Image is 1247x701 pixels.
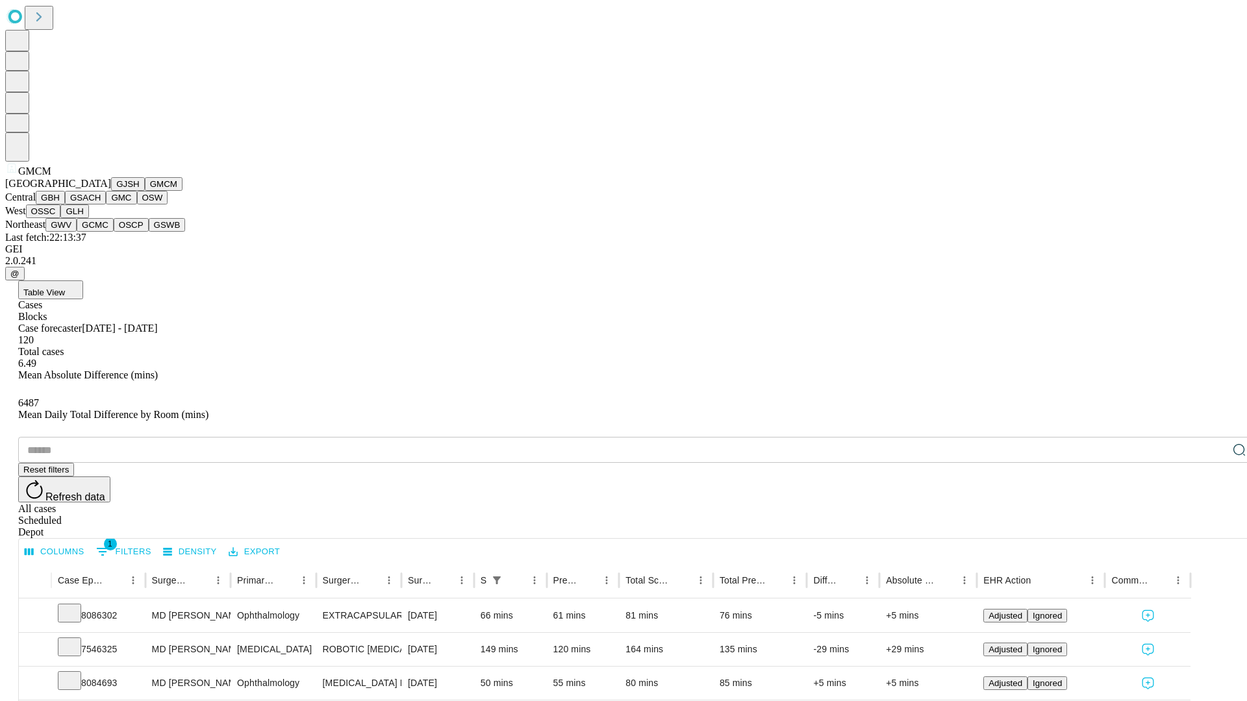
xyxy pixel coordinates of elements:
[507,571,525,589] button: Sort
[18,358,36,369] span: 6.49
[481,599,540,632] div: 66 mins
[18,409,208,420] span: Mean Daily Total Difference by Room (mins)
[553,633,613,666] div: 120 mins
[45,491,105,502] span: Refresh data
[408,667,468,700] div: [DATE]
[137,191,168,204] button: OSW
[1169,571,1187,589] button: Menu
[886,599,970,632] div: +5 mins
[1083,571,1102,589] button: Menu
[114,218,149,232] button: OSCP
[362,571,380,589] button: Sort
[1027,676,1067,690] button: Ignored
[720,633,801,666] div: 135 mins
[785,571,803,589] button: Menu
[525,571,544,589] button: Menu
[767,571,785,589] button: Sort
[160,542,220,562] button: Density
[25,639,45,661] button: Expand
[209,571,227,589] button: Menu
[840,571,858,589] button: Sort
[277,571,295,589] button: Sort
[674,571,692,589] button: Sort
[58,667,139,700] div: 8084693
[1151,571,1169,589] button: Sort
[408,633,468,666] div: [DATE]
[625,575,672,585] div: Total Scheduled Duration
[93,541,155,562] button: Show filters
[408,599,468,632] div: [DATE]
[323,599,395,632] div: EXTRACAPSULAR CATARACT REMOVAL WITH [MEDICAL_DATA]
[720,599,801,632] div: 76 mins
[237,575,275,585] div: Primary Service
[237,633,309,666] div: [MEDICAL_DATA]
[1033,645,1062,654] span: Ignored
[45,218,77,232] button: GWV
[625,633,707,666] div: 164 mins
[813,599,873,632] div: -5 mins
[5,243,1242,255] div: GEI
[886,633,970,666] div: +29 mins
[1033,678,1062,688] span: Ignored
[435,571,453,589] button: Sort
[106,191,136,204] button: GMC
[5,232,86,243] span: Last fetch: 22:13:37
[553,667,613,700] div: 55 mins
[813,667,873,700] div: +5 mins
[625,667,707,700] div: 80 mins
[65,191,106,204] button: GSACH
[983,609,1027,622] button: Adjusted
[152,633,224,666] div: MD [PERSON_NAME] [PERSON_NAME] Md
[18,397,39,408] span: 6487
[323,667,395,700] div: [MEDICAL_DATA] MECHANICAL [MEDICAL_DATA] APPROACH REMOVAL OF PRERETINAL CELLULAR MEMBRANE
[5,205,26,216] span: West
[295,571,313,589] button: Menu
[553,575,579,585] div: Predicted In Room Duration
[18,334,34,345] span: 120
[983,676,1027,690] button: Adjusted
[104,537,117,550] span: 1
[237,667,309,700] div: Ophthalmology
[989,611,1022,621] span: Adjusted
[813,633,873,666] div: -29 mins
[955,571,974,589] button: Menu
[18,346,64,357] span: Total cases
[1111,575,1149,585] div: Comments
[82,323,157,334] span: [DATE] - [DATE]
[983,643,1027,656] button: Adjusted
[152,575,190,585] div: Surgeon Name
[191,571,209,589] button: Sort
[323,575,360,585] div: Surgery Name
[152,599,224,632] div: MD [PERSON_NAME]
[453,571,471,589] button: Menu
[18,476,110,502] button: Refresh data
[5,178,111,189] span: [GEOGRAPHIC_DATA]
[5,219,45,230] span: Northeast
[886,667,970,700] div: +5 mins
[225,542,283,562] button: Export
[579,571,598,589] button: Sort
[488,571,506,589] div: 1 active filter
[720,575,766,585] div: Total Predicted Duration
[481,575,486,585] div: Scheduled In Room Duration
[77,218,114,232] button: GCMC
[111,177,145,191] button: GJSH
[36,191,65,204] button: GBH
[1027,643,1067,656] button: Ignored
[18,323,82,334] span: Case forecaster
[553,599,613,632] div: 61 mins
[18,166,51,177] span: GMCM
[25,605,45,628] button: Expand
[1032,571,1050,589] button: Sort
[813,575,838,585] div: Difference
[23,465,69,474] span: Reset filters
[152,667,224,700] div: MD [PERSON_NAME] [PERSON_NAME]
[60,204,88,218] button: GLH
[58,599,139,632] div: 8086302
[408,575,433,585] div: Surgery Date
[58,633,139,666] div: 7546325
[237,599,309,632] div: Ophthalmology
[25,672,45,695] button: Expand
[1033,611,1062,621] span: Ignored
[380,571,398,589] button: Menu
